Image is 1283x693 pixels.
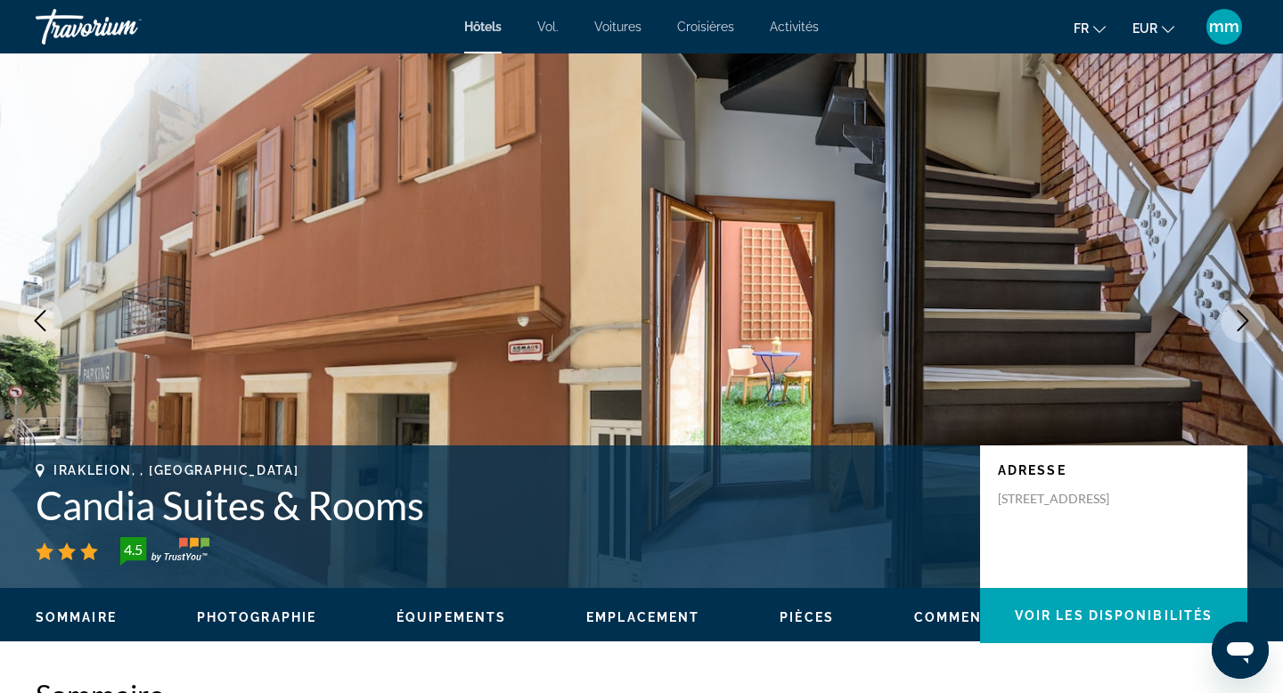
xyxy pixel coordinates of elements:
button: Photographie [197,609,316,625]
a: Travorium [36,4,214,50]
font: fr [1074,21,1089,36]
button: Changer de devise [1132,15,1174,41]
span: Commentaires [914,610,1035,624]
span: Équipements [396,610,506,624]
button: Changer de langue [1074,15,1106,41]
a: Croisières [677,20,734,34]
a: Voitures [594,20,641,34]
button: Commentaires [914,609,1035,625]
div: 4.5 [115,539,151,560]
button: Menu utilisateur [1201,8,1247,45]
span: Sommaire [36,610,117,624]
img: trustyou-badge-hor.svg [120,537,209,566]
span: Pièces [780,610,834,624]
iframe: Bouton de lancement de la fenêtre de messagerie [1212,622,1269,679]
button: Voir les disponibilités [980,588,1247,643]
button: Next image [1221,298,1265,343]
span: Emplacement [586,610,699,624]
font: EUR [1132,21,1157,36]
button: Pièces [780,609,834,625]
button: Sommaire [36,609,117,625]
span: Photographie [197,610,316,624]
span: Voir les disponibilités [1015,608,1213,623]
span: Irakleion, , [GEOGRAPHIC_DATA] [53,463,298,477]
p: Adresse [998,463,1230,477]
button: Équipements [396,609,506,625]
p: [STREET_ADDRESS] [998,491,1140,507]
h1: Candia Suites & Rooms [36,482,962,528]
button: Emplacement [586,609,699,625]
font: mm [1209,17,1239,36]
a: Hôtels [464,20,502,34]
a: Vol. [537,20,559,34]
a: Activités [770,20,819,34]
button: Previous image [18,298,62,343]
